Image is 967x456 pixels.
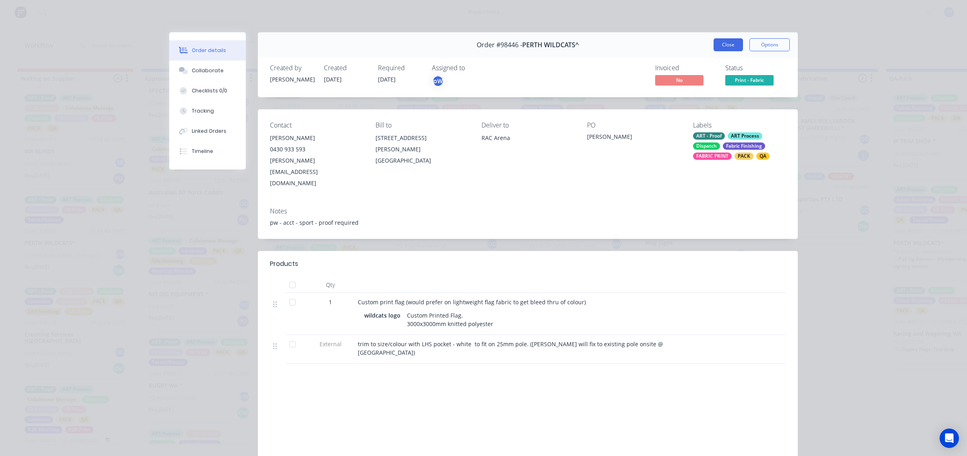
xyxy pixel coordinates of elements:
[270,144,363,155] div: 0430 933 593
[376,132,468,155] div: [STREET_ADDRESS][PERSON_NAME]
[655,64,716,72] div: Invoiced
[192,67,224,74] div: Collaborate
[481,132,574,144] div: RAC Arena
[376,155,468,166] div: [GEOGRAPHIC_DATA]
[358,298,586,306] span: Custom print flag (would prefer on lightweight flag fabric to get bleed thru of colour)
[723,142,765,150] div: Fabric Finishing
[376,121,468,129] div: Bill to
[725,75,774,87] button: Print - Fabric
[270,132,363,144] div: [PERSON_NAME]
[192,107,214,115] div: Tracking
[378,64,422,72] div: Required
[358,340,665,356] span: trim to size/colour with LHS pocket - white to fit on 25mm pole. ([PERSON_NAME] will fix to exist...
[169,61,246,81] button: Collaborate
[270,121,363,129] div: Contact
[756,153,770,160] div: QA
[270,259,298,269] div: Products
[270,75,314,84] div: [PERSON_NAME]
[169,141,246,161] button: Timeline
[324,64,368,72] div: Created
[192,128,226,135] div: Linked Orders
[309,340,351,348] span: External
[693,142,720,150] div: Dispatch
[587,132,680,144] div: [PERSON_NAME]
[306,277,355,293] div: Qty
[169,40,246,61] button: Order details
[364,310,404,321] div: wildcats logo
[481,132,574,158] div: RAC Arena
[693,121,786,129] div: Labels
[655,75,703,85] span: No
[376,132,468,166] div: [STREET_ADDRESS][PERSON_NAME][GEOGRAPHIC_DATA]
[192,47,226,54] div: Order details
[587,121,680,129] div: PO
[404,310,496,330] div: Custom Printed Flag. 3000x3000mm knitted polyester
[735,153,753,160] div: PACK
[749,38,790,51] button: Options
[432,75,444,87] button: pW
[432,64,513,72] div: Assigned to
[270,132,363,189] div: [PERSON_NAME]0430 933 593[PERSON_NAME][EMAIL_ADDRESS][DOMAIN_NAME]
[477,41,522,49] span: Order #98446 -
[481,121,574,129] div: Deliver to
[270,207,786,215] div: Notes
[725,64,786,72] div: Status
[522,41,579,49] span: PERTH WILDCATS^
[728,132,762,140] div: ART Process
[693,153,732,160] div: FABRIC PRINT
[169,121,246,141] button: Linked Orders
[270,155,363,189] div: [PERSON_NAME][EMAIL_ADDRESS][DOMAIN_NAME]
[169,81,246,101] button: Checklists 0/0
[324,75,342,83] span: [DATE]
[270,218,786,227] div: pw - acct - sport - proof required
[378,75,396,83] span: [DATE]
[169,101,246,121] button: Tracking
[725,75,774,85] span: Print - Fabric
[192,148,213,155] div: Timeline
[693,132,725,140] div: ART - Proof
[714,38,743,51] button: Close
[270,64,314,72] div: Created by
[940,429,959,448] div: Open Intercom Messenger
[192,87,227,94] div: Checklists 0/0
[329,298,332,306] span: 1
